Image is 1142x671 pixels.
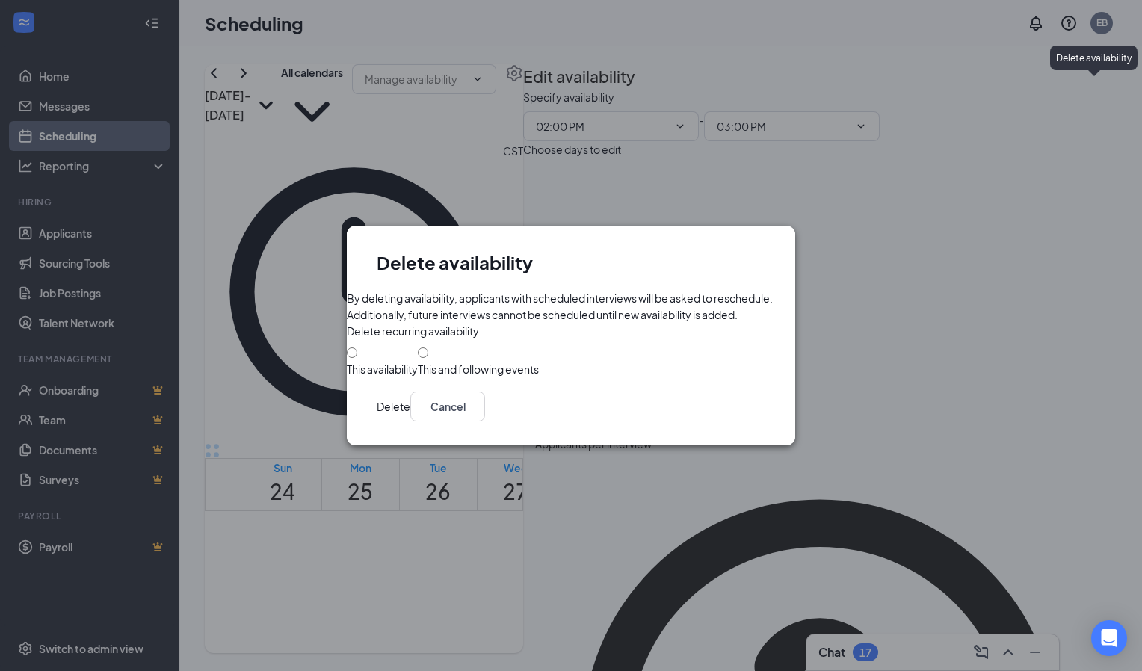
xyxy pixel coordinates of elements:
button: Cancel [410,392,485,421]
h1: Delete availability [377,250,533,275]
button: Delete [377,392,410,421]
div: Open Intercom Messenger [1091,620,1127,656]
div: This availability [347,362,418,377]
div: By deleting availability, applicants with scheduled interviews will be asked to reschedule. Addit... [347,290,795,323]
div: Delete availability [1050,46,1138,70]
div: Delete recurring availability [347,323,479,339]
div: This and following events [418,362,539,377]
